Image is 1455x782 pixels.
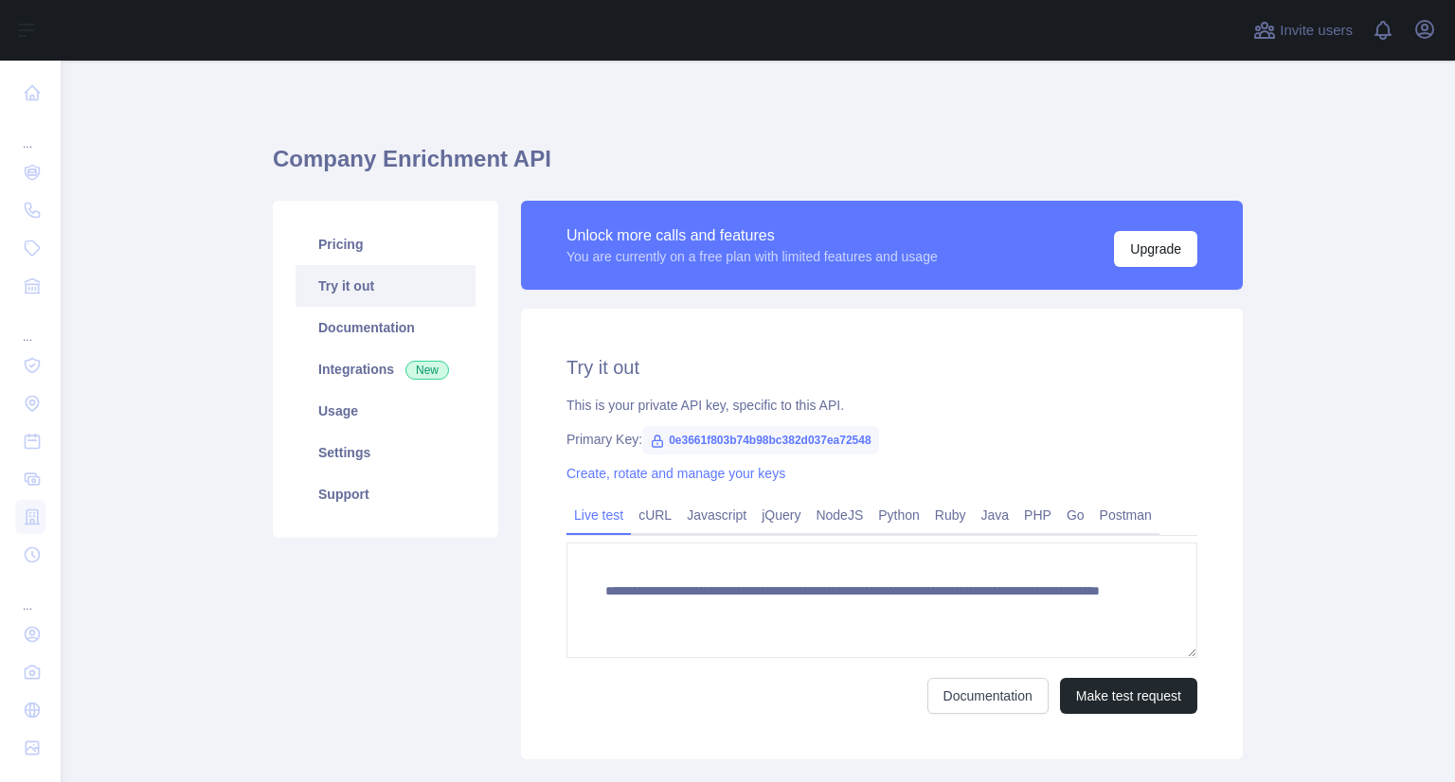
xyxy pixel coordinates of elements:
[631,500,679,530] a: cURL
[405,361,449,380] span: New
[1060,678,1197,714] button: Make test request
[927,500,974,530] a: Ruby
[808,500,871,530] a: NodeJS
[296,265,476,307] a: Try it out
[1059,500,1092,530] a: Go
[296,473,476,515] a: Support
[1092,500,1159,530] a: Postman
[642,426,879,454] span: 0e3661f803b74b98bc382d037ea72548
[15,576,45,613] div: ...
[871,500,927,530] a: Python
[1249,15,1356,45] button: Invite users
[566,430,1197,449] div: Primary Key:
[754,500,808,530] a: jQuery
[566,396,1197,415] div: This is your private API key, specific to this API.
[566,500,631,530] a: Live test
[566,247,938,266] div: You are currently on a free plan with limited features and usage
[296,307,476,348] a: Documentation
[1114,231,1197,267] button: Upgrade
[679,500,754,530] a: Javascript
[15,114,45,151] div: ...
[566,354,1197,381] h2: Try it out
[927,678,1049,714] a: Documentation
[296,348,476,390] a: Integrations New
[566,224,938,247] div: Unlock more calls and features
[1280,20,1353,42] span: Invite users
[273,144,1243,189] h1: Company Enrichment API
[974,500,1017,530] a: Java
[15,307,45,345] div: ...
[296,432,476,473] a: Settings
[1016,500,1059,530] a: PHP
[566,466,785,481] a: Create, rotate and manage your keys
[296,223,476,265] a: Pricing
[296,390,476,432] a: Usage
